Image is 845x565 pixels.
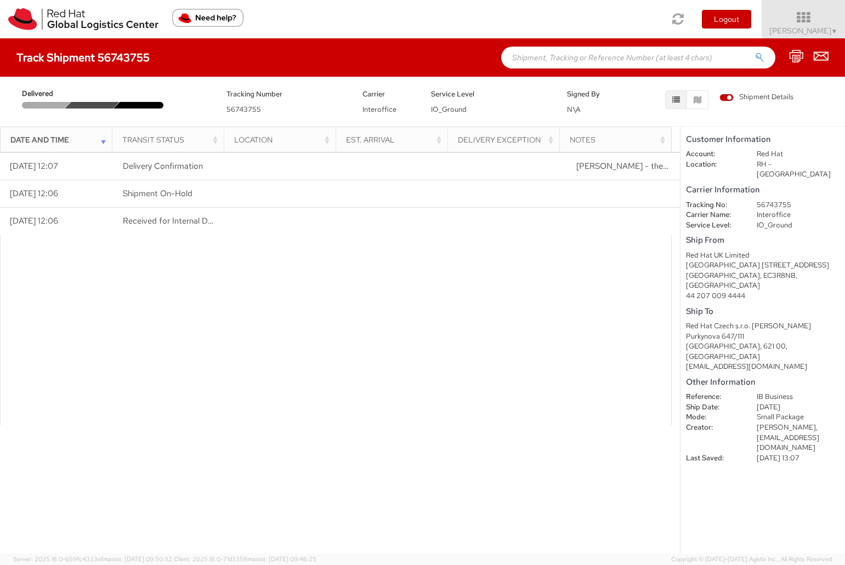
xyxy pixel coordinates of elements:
div: Red Hat Czech s.r.o. [PERSON_NAME] [686,321,840,332]
img: rh-logistics-00dfa346123c4ec078e1.svg [8,8,158,30]
div: 44 207 009 4444 [686,291,840,301]
h5: Ship To [686,307,840,316]
span: IO_Ground [431,105,467,114]
span: Shipment On-Hold [123,188,192,199]
span: Received for Internal Delivery [123,215,231,226]
dt: Last Saved: [678,453,748,464]
span: ▼ [831,27,838,36]
div: [GEOGRAPHIC_DATA], 621 00, [GEOGRAPHIC_DATA] [686,341,840,362]
div: [GEOGRAPHIC_DATA], EC3R8NB, [GEOGRAPHIC_DATA] [686,271,840,291]
button: Logout [702,10,751,28]
dt: Carrier Name: [678,210,748,220]
div: Date and Time [10,134,109,145]
span: Client: 2025.18.0-71d3358 [174,555,316,563]
h5: Carrier Information [686,185,840,195]
h4: Track Shipment 56743755 [16,52,150,64]
div: Red Hat UK Limited [686,250,840,261]
dt: Location: [678,159,748,170]
span: master, [DATE] 09:46:25 [247,555,316,563]
span: Server: 2025.18.0-659fc4323ef [13,555,172,563]
span: Delivered [22,89,69,99]
label: Shipment Details [719,92,793,104]
h5: Signed By [567,90,619,98]
span: N\A [567,105,581,114]
dt: Reference: [678,392,748,402]
input: Shipment, Tracking or Reference Number (at least 4 chars) [501,47,775,69]
dt: Creator: [678,423,748,433]
div: [EMAIL_ADDRESS][DOMAIN_NAME] [686,362,840,372]
span: [PERSON_NAME], [757,423,818,432]
dt: Mode: [678,412,748,423]
h5: Customer Information [686,135,840,144]
h5: Carrier [362,90,414,98]
dt: Account: [678,149,748,159]
h5: Other Information [686,378,840,387]
span: master, [DATE] 09:50:32 [103,555,172,563]
h5: Service Level [431,90,551,98]
div: Purkynova 647/111 [686,332,840,342]
div: Est. Arrival [346,134,445,145]
span: Interoffice [362,105,396,114]
div: Transit Status [122,134,221,145]
h5: Tracking Number [226,90,347,98]
div: Location [234,134,333,145]
dt: Tracking No: [678,200,748,210]
dt: Service Level: [678,220,748,231]
div: [GEOGRAPHIC_DATA] [STREET_ADDRESS] [686,260,840,271]
dt: Ship Date: [678,402,748,413]
div: Notes [570,134,668,145]
span: Shipment Details [719,92,793,102]
span: [PERSON_NAME] [769,26,838,36]
span: Delivery Confirmation [123,161,203,172]
div: Delivery Exception [458,134,557,145]
span: Copyright © [DATE]-[DATE] Agistix Inc., All Rights Reserved [671,555,832,564]
h5: Ship From [686,236,840,245]
button: Need help? [172,9,243,27]
span: 56743755 [226,105,261,114]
